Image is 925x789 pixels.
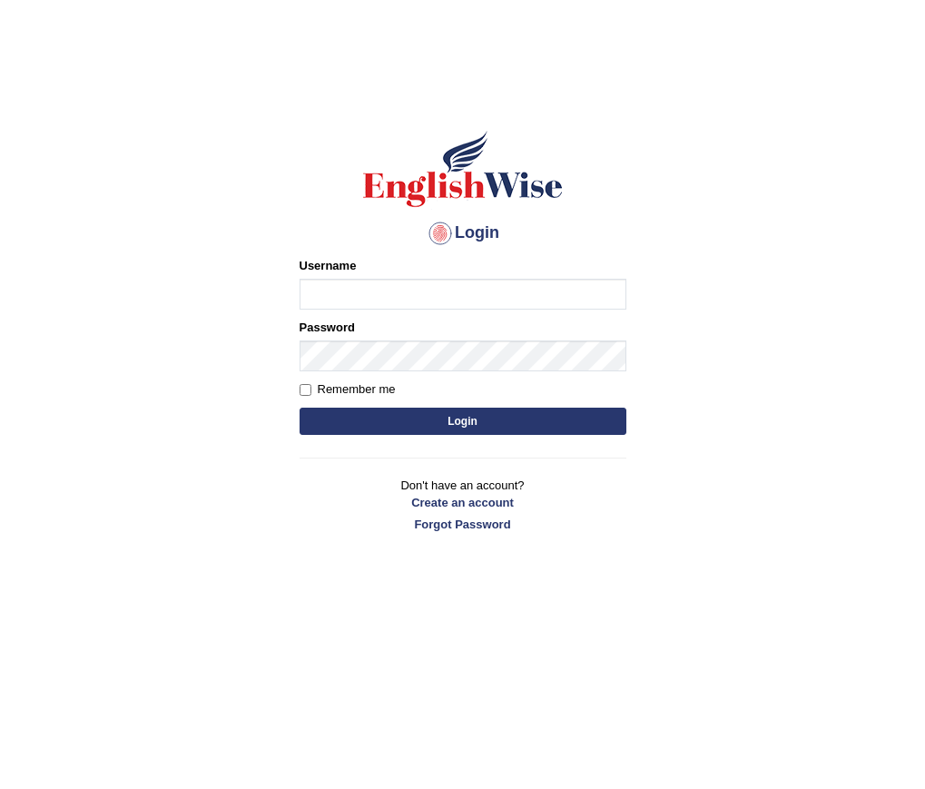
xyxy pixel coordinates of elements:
button: Login [300,408,626,435]
label: Password [300,319,355,336]
input: Remember me [300,384,311,396]
h4: Login [300,219,626,248]
p: Don't have an account? [300,477,626,533]
a: Forgot Password [300,516,626,533]
label: Remember me [300,380,396,399]
label: Username [300,257,357,274]
a: Create an account [300,494,626,511]
img: Logo of English Wise sign in for intelligent practice with AI [359,128,566,210]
